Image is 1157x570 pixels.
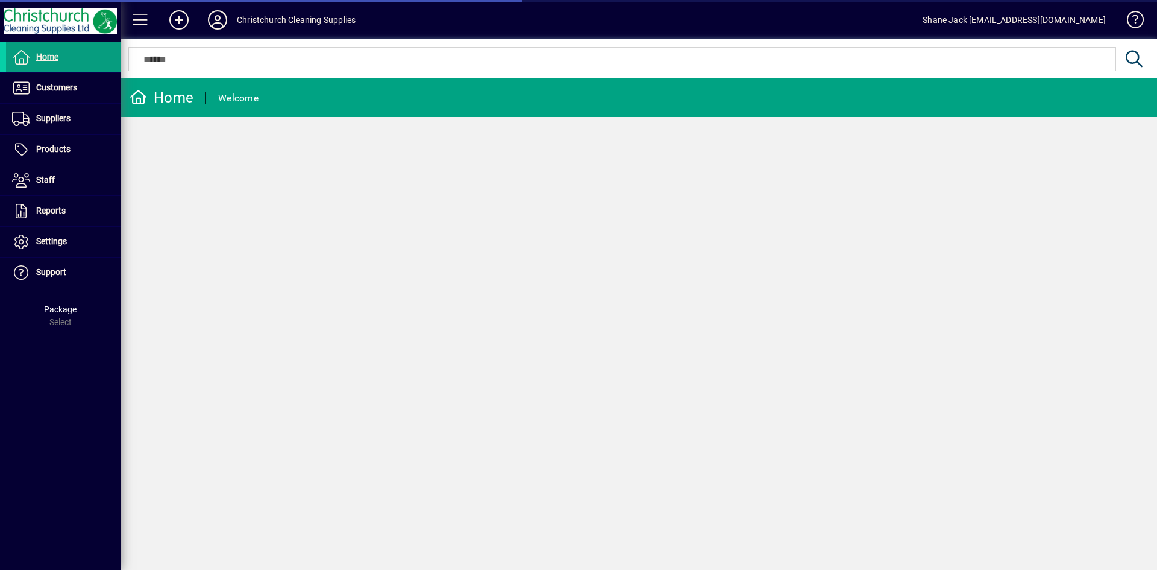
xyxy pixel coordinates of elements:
[36,267,66,277] span: Support
[36,83,77,92] span: Customers
[160,9,198,31] button: Add
[6,227,121,257] a: Settings
[6,104,121,134] a: Suppliers
[44,305,77,314] span: Package
[36,113,71,123] span: Suppliers
[1118,2,1142,42] a: Knowledge Base
[218,89,259,108] div: Welcome
[36,206,66,215] span: Reports
[36,236,67,246] span: Settings
[198,9,237,31] button: Profile
[36,175,55,185] span: Staff
[130,88,193,107] div: Home
[6,73,121,103] a: Customers
[36,52,58,62] span: Home
[36,144,71,154] span: Products
[6,196,121,226] a: Reports
[237,10,356,30] div: Christchurch Cleaning Supplies
[923,10,1106,30] div: Shane Jack [EMAIL_ADDRESS][DOMAIN_NAME]
[6,135,121,165] a: Products
[6,258,121,288] a: Support
[6,165,121,195] a: Staff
